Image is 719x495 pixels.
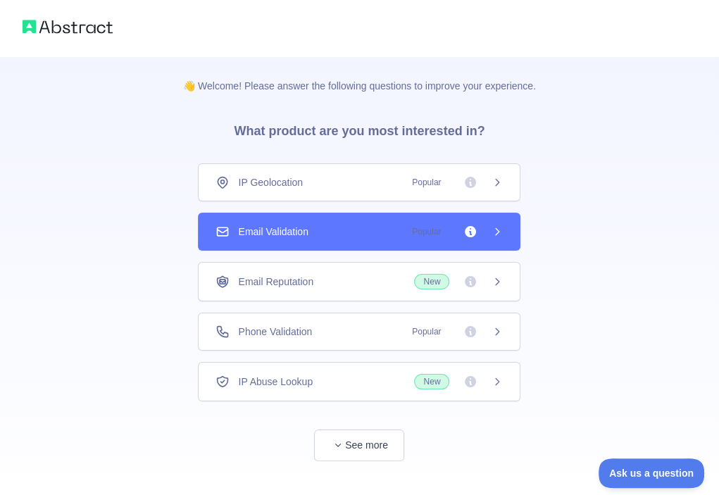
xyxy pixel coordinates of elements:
[23,17,113,37] img: Abstract logo
[599,458,705,488] iframe: Toggle Customer Support
[238,175,303,189] span: IP Geolocation
[404,325,449,339] span: Popular
[238,325,312,339] span: Phone Validation
[414,274,449,289] span: New
[404,225,449,239] span: Popular
[238,375,313,389] span: IP Abuse Lookup
[161,56,558,93] p: 👋 Welcome! Please answer the following questions to improve your experience.
[211,93,507,163] h3: What product are you most interested in?
[238,275,313,289] span: Email Reputation
[238,225,308,239] span: Email Validation
[404,175,449,189] span: Popular
[314,430,404,461] button: See more
[414,374,449,389] span: New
